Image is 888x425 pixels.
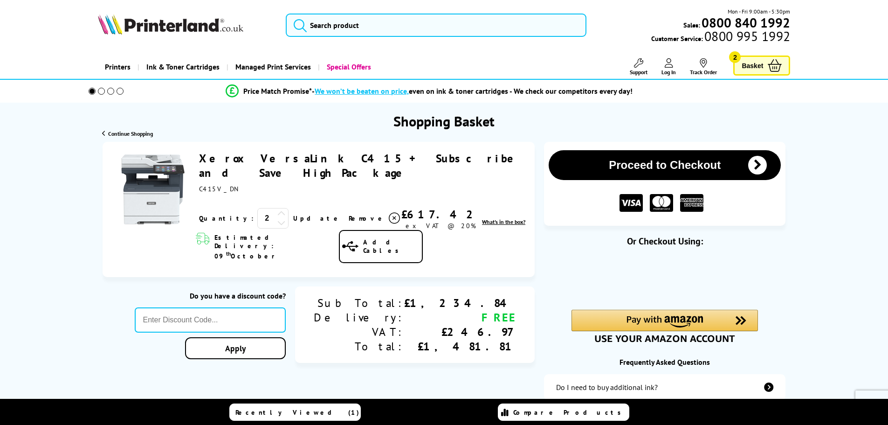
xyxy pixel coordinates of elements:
[314,310,404,325] div: Delivery:
[729,51,741,63] span: 2
[571,310,758,342] div: Amazon Pay - Use your Amazon account
[135,291,286,300] div: Do you have a discount code?
[728,7,790,16] span: Mon - Fri 9:00am - 5:30pm
[742,59,763,72] span: Basket
[135,307,286,333] input: Enter Discount Code...
[185,337,286,359] a: Apply
[138,55,227,79] a: Ink & Toner Cartridges
[556,383,658,392] div: Do I need to buy additional ink?
[286,14,586,37] input: Search product
[243,86,312,96] span: Price Match Promise*
[226,250,231,257] sup: th
[404,325,516,339] div: £246.97
[98,55,138,79] a: Printers
[98,14,243,35] img: Printerland Logo
[314,339,404,354] div: Total:
[571,262,758,294] iframe: PayPal
[363,238,422,255] span: Add Cables
[349,214,385,223] span: Remove
[700,18,790,27] a: 0800 840 1992
[630,69,647,76] span: Support
[318,55,378,79] a: Special Offers
[393,112,495,130] h1: Shopping Basket
[314,296,404,310] div: Sub Total:
[630,58,647,76] a: Support
[498,404,629,421] a: Compare Products
[349,211,401,225] a: Delete item from your basket
[312,86,633,96] div: - even on ink & toner cartridges - We check our competitors every day!
[76,83,783,99] li: modal_Promise
[549,150,781,180] button: Proceed to Checkout
[683,21,700,29] span: Sales:
[544,357,785,367] div: Frequently Asked Questions
[620,194,643,212] img: VISA
[401,207,480,222] div: £617.42
[98,14,275,36] a: Printerland Logo
[482,218,525,225] span: What's in the box?
[235,408,359,417] span: Recently Viewed (1)
[680,194,703,212] img: American Express
[199,151,523,180] span: + Subscribe and Save High Package
[293,214,341,223] a: Update
[314,325,404,339] div: VAT:
[733,56,790,76] a: Basket 2
[544,374,785,400] a: additional-ink
[513,408,626,417] span: Compare Products
[703,32,790,41] span: 0800 995 1992
[482,218,525,225] a: lnk_inthebox
[650,194,673,212] img: MASTER CARD
[199,214,254,223] span: Quantity:
[661,58,676,76] a: Log In
[315,86,409,96] span: We won’t be beaten on price,
[404,310,516,325] div: FREE
[214,233,330,260] span: Estimated Delivery: 09 October
[199,151,523,180] a: Xerox VersaLink C415+ Subscribe and Save High Package
[651,32,790,43] span: Customer Service:
[406,222,476,230] span: ex VAT @ 20%
[544,235,785,247] div: Or Checkout Using:
[702,14,790,31] b: 0800 840 1992
[404,339,516,354] div: £1,481.81
[404,296,516,310] div: £1,234.84
[146,55,220,79] span: Ink & Toner Cartridges
[661,69,676,76] span: Log In
[118,154,188,224] img: Xerox VersaLink C415
[102,130,153,137] a: Continue Shopping
[199,185,237,193] span: C415V_DN
[229,404,361,421] a: Recently Viewed (1)
[690,58,717,76] a: Track Order
[108,130,153,137] span: Continue Shopping
[227,55,318,79] a: Managed Print Services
